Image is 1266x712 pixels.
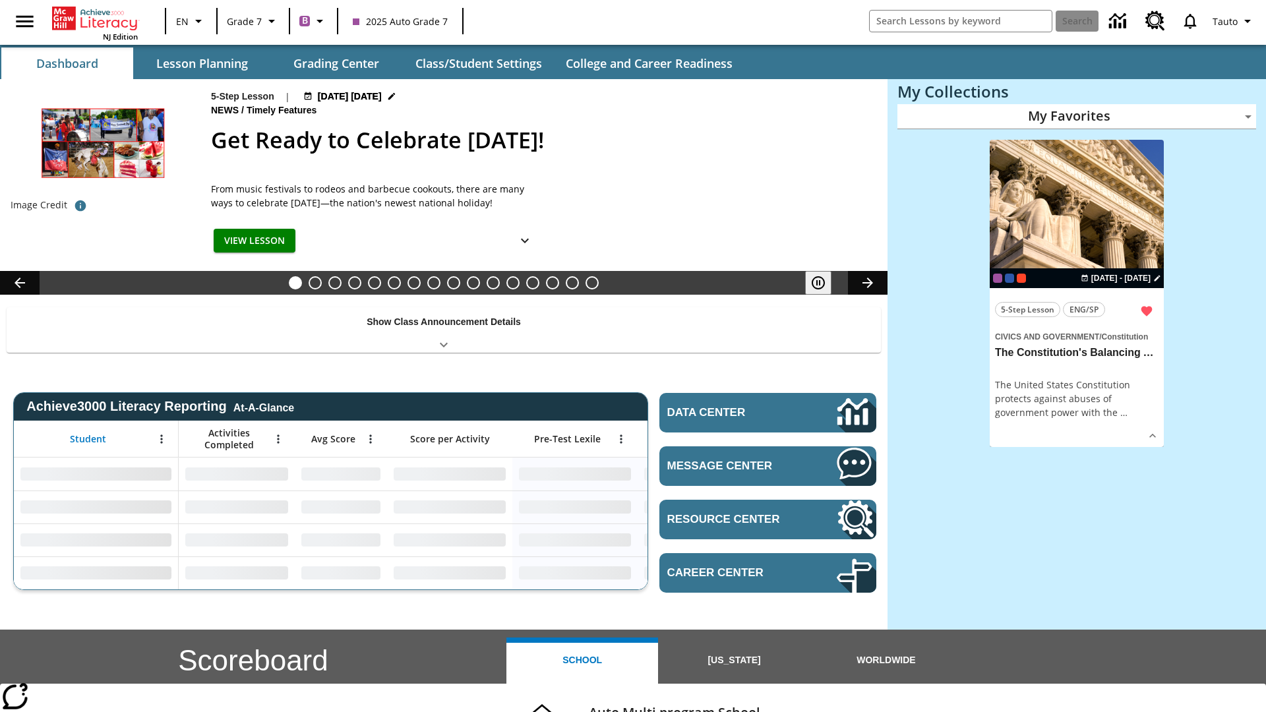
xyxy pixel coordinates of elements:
[211,182,541,210] span: From music festivals to rodeos and barbecue cookouts, there are many ways to celebrate Juneteenth...
[211,182,541,210] div: From music festivals to rodeos and barbecue cookouts, there are many ways to celebrate [DATE]—the...
[70,433,106,445] span: Student
[805,271,845,295] div: Pause
[270,47,402,79] button: Grading Center
[897,82,1256,101] h3: My Collections
[526,276,539,289] button: Slide 13 Pre-release lesson
[152,429,171,449] button: Open Menu
[176,15,189,28] span: EN
[506,638,658,684] button: School
[586,276,599,289] button: Slide 16 Point of View
[295,556,387,589] div: No Data,
[506,276,520,289] button: Slide 12 Mixed Practice: Citing Evidence
[512,229,538,253] button: Show Details
[294,9,333,33] button: Boost Class color is purple. Change class color
[848,271,888,295] button: Lesson carousel, Next
[1099,332,1101,341] span: /
[211,104,241,118] span: News
[990,140,1164,448] div: lesson details
[52,5,138,32] a: Home
[348,276,361,289] button: Slide 4 Time for Moon Rules?
[233,400,294,414] div: At-A-Glance
[26,399,294,414] span: Achieve3000 Literacy Reporting
[659,500,876,539] a: Resource Center, Will open in new tab
[295,490,387,523] div: No Data,
[667,566,797,579] span: Career Center
[1102,332,1149,341] span: Constitution
[555,47,743,79] button: College and Career Readiness
[487,276,500,289] button: Slide 11 The Invasion of the Free CD
[179,458,295,490] div: No Data,
[11,198,67,212] p: Image Credit
[447,276,460,289] button: Slide 9 Attack of the Terrifying Tomatoes
[638,523,763,556] div: No Data,
[179,490,295,523] div: No Data,
[368,276,381,289] button: Slide 5 Cruise Ships: Making Waves
[367,315,521,329] p: Show Class Announcement Details
[179,523,295,556] div: No Data,
[638,458,763,490] div: No Data,
[810,638,962,684] button: Worldwide
[11,90,195,194] img: Photos of red foods and of people celebrating Juneteenth at parades, Opal's Walk, and at a rodeo.
[211,90,274,104] p: 5-Step Lesson
[667,513,797,526] span: Resource Center
[311,433,355,445] span: Avg Score
[667,460,797,473] span: Message Center
[1091,272,1151,284] span: [DATE] - [DATE]
[301,90,399,104] button: Jul 17 - Jun 30 Choose Dates
[638,556,763,589] div: No Data,
[897,104,1256,129] div: My Favorites
[388,276,401,289] button: Slide 6 Private! Keep Out!
[247,104,319,118] span: Timely Features
[227,15,262,28] span: Grade 7
[667,406,792,419] span: Data Center
[659,446,876,486] a: Message Center
[534,433,601,445] span: Pre-Test Lexile
[638,490,763,523] div: No Data,
[214,229,295,253] button: View Lesson
[1213,15,1238,28] span: Tauto
[659,553,876,593] a: Career Center
[1143,426,1162,446] button: Show Details
[546,276,559,289] button: Slide 14 Career Lesson
[1173,4,1207,38] a: Notifications
[222,9,285,33] button: Grade: Grade 7, Select a grade
[995,346,1159,360] h3: The Constitution's Balancing Act
[1120,406,1128,419] span: …
[993,274,1002,283] div: Current Class
[309,276,322,289] button: Slide 2 Back On Earth
[1,47,133,79] button: Dashboard
[170,9,212,33] button: Language: EN, Select a language
[179,556,295,589] div: No Data,
[268,429,288,449] button: Open Menu
[1135,299,1159,323] button: Remove from Favorites
[289,276,302,289] button: Slide 1 Get Ready to Celebrate Juneteenth!
[995,332,1099,341] span: Civics and Government
[995,329,1159,343] span: Topic: Civics and Government/Constitution
[870,11,1052,32] input: search field
[1005,274,1014,283] div: OL 2025 Auto Grade 8
[1078,272,1164,284] button: Aug 24 - Aug 24 Choose Dates
[1001,303,1054,316] span: 5-Step Lesson
[52,4,138,42] div: Home
[1063,302,1105,317] button: ENG/SP
[1017,274,1026,283] div: Test 1
[353,15,448,28] span: 2025 Auto Grade 7
[295,523,387,556] div: No Data,
[467,276,480,289] button: Slide 10 Fashion Forward in Ancient Rome
[1101,3,1137,40] a: Data Center
[1070,303,1099,316] span: ENG/SP
[328,276,342,289] button: Slide 3 Free Returns: A Gain or a Drain?
[295,458,387,490] div: No Data,
[407,276,421,289] button: Slide 7 The Last Homesteaders
[410,433,490,445] span: Score per Activity
[566,276,579,289] button: Slide 15 The Constitution's Balancing Act
[302,13,308,29] span: B
[7,307,881,353] div: Show Class Announcement Details
[805,271,831,295] button: Pause
[995,302,1060,317] button: 5-Step Lesson
[1137,3,1173,39] a: Resource Center, Will open in new tab
[611,429,631,449] button: Open Menu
